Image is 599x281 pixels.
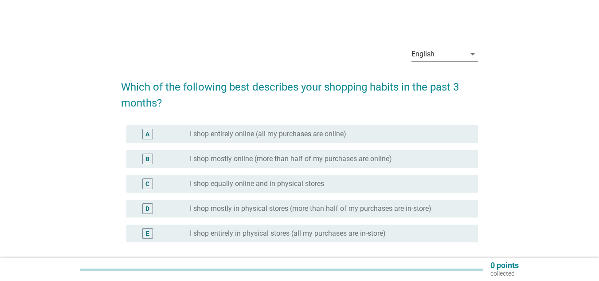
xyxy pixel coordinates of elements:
label: I shop entirely in physical stores (all my purchases are in-store) [190,229,386,238]
div: English [411,50,435,58]
p: collected [490,269,519,277]
div: A [145,130,149,139]
label: I shop mostly online (more than half of my purchases are online) [190,154,392,163]
div: C [145,179,149,189]
i: arrow_drop_down [467,49,478,59]
div: B [145,154,149,164]
label: I shop mostly in physical stores (more than half of my purchases are in-store) [190,204,431,213]
div: E [146,229,149,238]
p: 0 points [490,261,519,269]
label: I shop entirely online (all my purchases are online) [190,130,346,139]
div: D [145,204,149,214]
h2: Which of the following best describes your shopping habits in the past 3 months? [121,70,478,111]
label: I shop equally online and in physical stores [190,179,324,188]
